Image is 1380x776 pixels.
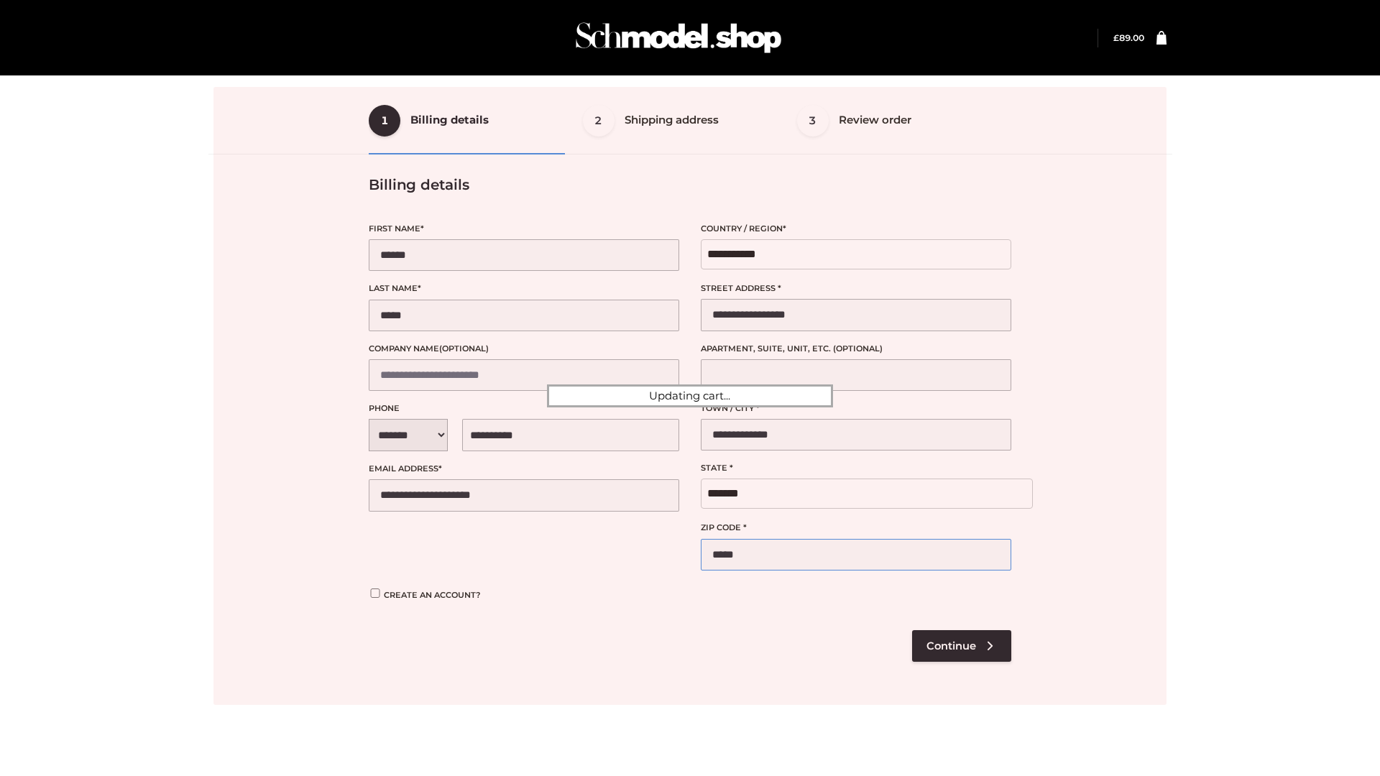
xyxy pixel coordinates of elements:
div: Updating cart... [547,384,833,407]
a: £89.00 [1113,32,1144,43]
bdi: 89.00 [1113,32,1144,43]
span: £ [1113,32,1119,43]
img: Schmodel Admin 964 [571,9,786,66]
